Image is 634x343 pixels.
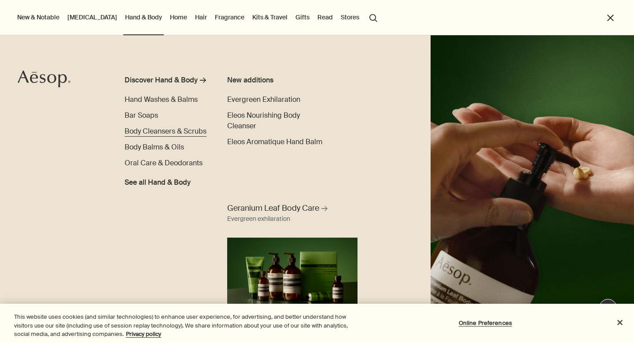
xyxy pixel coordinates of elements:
span: Oral Care & Deodorants [125,158,203,168]
button: Close the Menu [605,13,616,23]
a: Fragrance [213,11,246,23]
div: Discover Hand & Body [125,75,198,86]
a: Kits & Travel [251,11,289,23]
span: Bar Soaps [125,111,158,120]
button: New & Notable [15,11,61,23]
button: Stores [339,11,361,23]
div: New additions [227,75,329,86]
span: Geranium Leaf Body Care [227,203,319,214]
span: Body Cleansers & Scrubs [125,127,206,136]
span: Hand Washes & Balms [125,95,198,104]
a: Discover Hand & Body [125,75,208,89]
a: Eleos Aromatique Hand Balm [227,137,322,147]
a: Aesop [15,68,73,92]
a: Oral Care & Deodorants [125,158,203,168]
button: Live Assistance [599,299,617,317]
span: Evergreen Exhilaration [227,95,300,104]
a: Hand & Body [123,11,164,23]
button: Online Preferences, Opens the preference center dialog [458,314,513,332]
a: Gifts [294,11,311,23]
a: [MEDICAL_DATA] [66,11,119,23]
a: Home [168,11,189,23]
button: Open search [365,9,381,26]
a: Read [316,11,335,23]
span: See all Hand & Body [125,177,191,188]
div: This website uses cookies (and similar technologies) to enhance user experience, for advertising,... [14,313,349,339]
span: Eleos Nourishing Body Cleanser [227,111,300,130]
div: Evergreen exhilaration [227,214,290,224]
a: Geranium Leaf Body Care Evergreen exhilarationFull range of Geranium Leaf products displaying aga... [225,201,360,311]
a: Evergreen Exhilaration [227,94,300,105]
a: Bar Soaps [125,110,158,121]
a: See all Hand & Body [125,174,191,188]
a: More information about your privacy, opens in a new tab [126,330,161,338]
a: Body Cleansers & Scrubs [125,126,206,137]
a: Hand Washes & Balms [125,94,198,105]
img: A hand holding the pump dispensing Geranium Leaf Body Balm on to hand. [431,35,634,343]
a: Eleos Nourishing Body Cleanser [227,110,329,131]
a: Body Balms & Oils [125,142,184,153]
svg: Aesop [18,70,70,88]
button: Close [610,313,630,332]
a: Hair [193,11,209,23]
span: Eleos Aromatique Hand Balm [227,137,322,146]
